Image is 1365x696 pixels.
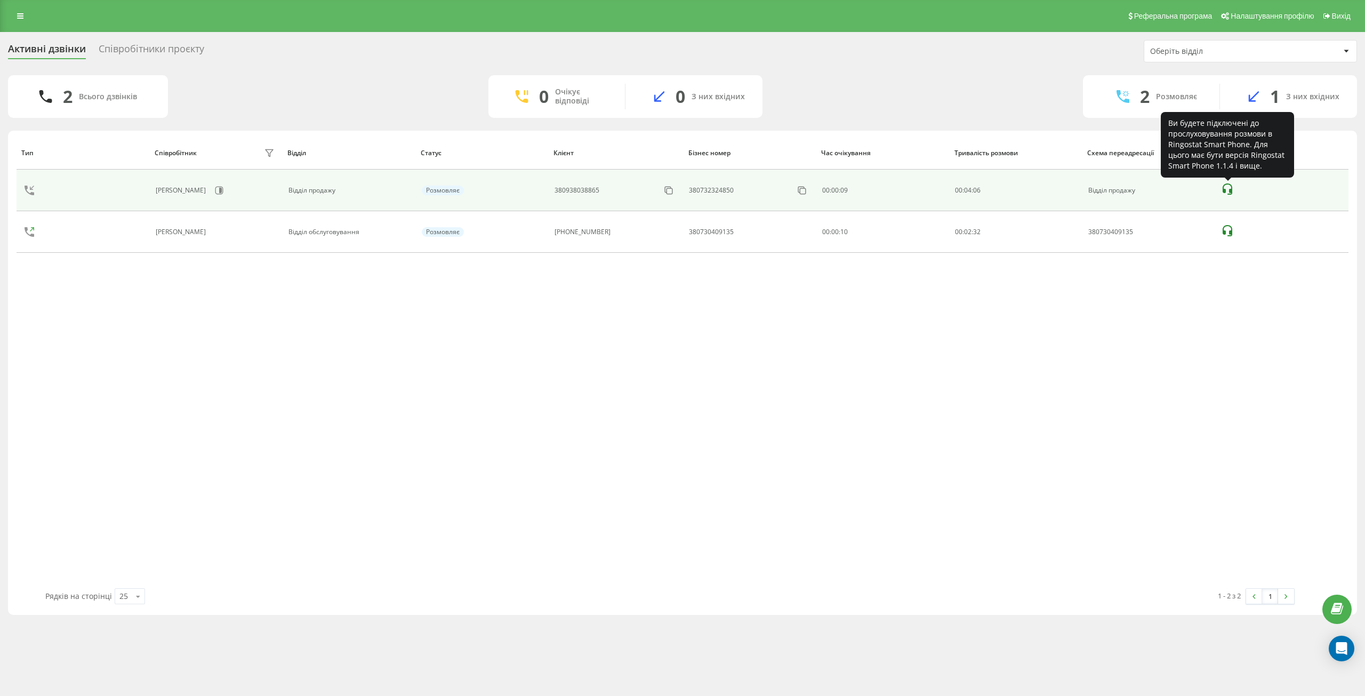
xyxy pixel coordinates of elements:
div: : : [955,228,981,236]
div: Розмовляє [422,227,464,237]
div: 1 - 2 з 2 [1218,590,1241,601]
span: 32 [973,227,981,236]
div: [PERSON_NAME] [156,228,208,236]
span: 06 [973,186,981,195]
div: З них вхідних [692,92,745,101]
div: Співробітник [155,149,197,157]
div: 380730409135 [689,228,734,236]
span: Вихід [1332,12,1351,20]
span: Рядків на сторінці [45,591,112,601]
div: 0 [539,86,549,107]
div: Схема переадресації [1087,149,1210,157]
span: 00 [955,186,962,195]
div: 380732324850 [689,187,734,194]
div: Відділ продажу [1088,187,1210,194]
div: Оберіть відділ [1150,47,1278,56]
div: 2 [63,86,73,107]
span: 04 [964,186,971,195]
div: 00:00:09 [822,187,944,194]
div: Активні дзвінки [8,43,86,60]
div: Бізнес номер [688,149,812,157]
div: : : [955,187,981,194]
a: 1 [1262,589,1278,604]
div: Співробітники проєкту [99,43,204,60]
div: Відділ продажу [288,187,410,194]
div: Ви будете підключені до прослуховування розмови в Ringostat Smart Phone. Для цього має бути версі... [1161,112,1294,178]
span: Реферальна програма [1134,12,1213,20]
div: 380938038865 [555,187,599,194]
div: 25 [119,591,128,602]
div: [PHONE_NUMBER] [555,228,611,236]
div: Клієнт [553,149,678,157]
div: Розмовляє [422,186,464,195]
div: З них вхідних [1286,92,1339,101]
div: Розмовляє [1156,92,1197,101]
span: Налаштування профілю [1231,12,1314,20]
div: Відділ [287,149,411,157]
div: Open Intercom Messenger [1329,636,1354,661]
div: Очікує відповіді [555,87,609,106]
span: 02 [964,227,971,236]
div: 0 [676,86,685,107]
div: 380730409135 [1088,228,1210,236]
div: Тип [21,149,144,157]
div: Відділ обслуговування [288,228,410,236]
div: Час очікування [821,149,944,157]
div: 2 [1140,86,1150,107]
div: Тривалість розмови [954,149,1078,157]
div: 1 [1270,86,1280,107]
div: Всього дзвінків [79,92,137,101]
div: 00:00:10 [822,228,944,236]
div: [PERSON_NAME] [156,187,208,194]
span: 00 [955,227,962,236]
div: Статус [421,149,544,157]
